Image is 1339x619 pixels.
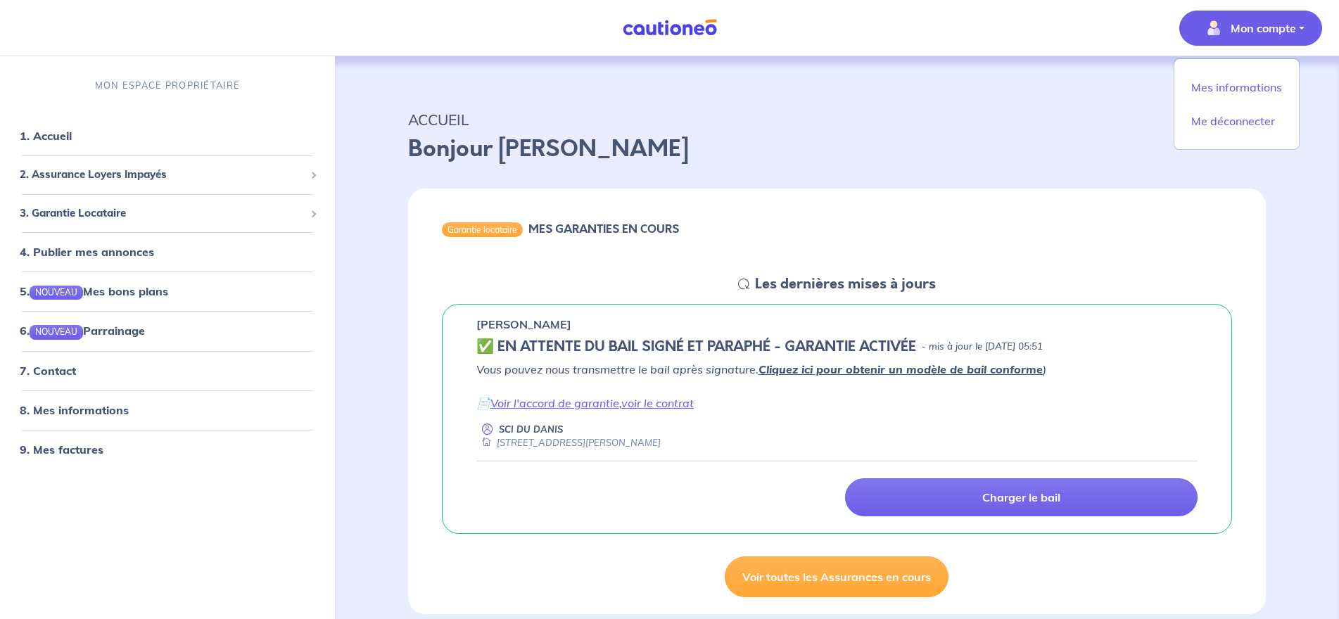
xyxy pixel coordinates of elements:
a: 8. Mes informations [20,403,129,417]
p: ACCUEIL [408,107,1266,132]
div: 7. Contact [6,357,329,385]
a: Me déconnecter [1180,110,1293,132]
img: Cautioneo [617,19,723,37]
a: Voir l'accord de garantie [490,396,619,410]
div: 3. Garantie Locataire [6,200,329,227]
a: 5.NOUVEAUMes bons plans [20,284,168,298]
a: voir le contrat [621,396,694,410]
a: 4. Publier mes annonces [20,245,154,259]
h5: Les dernières mises à jours [755,276,936,293]
div: illu_account_valid_menu.svgMon compte [1174,58,1300,150]
p: Mon compte [1231,20,1296,37]
div: 6.NOUVEAUParrainage [6,317,329,345]
a: Mes informations [1180,76,1293,98]
em: Vous pouvez nous transmettre le bail après signature. ) [476,362,1046,376]
img: illu_account_valid_menu.svg [1202,17,1225,39]
button: illu_account_valid_menu.svgMon compte [1179,11,1322,46]
p: SCI DU DANIS [499,423,563,436]
span: 2. Assurance Loyers Impayés [20,167,305,183]
div: 9. Mes factures [6,435,329,464]
p: MON ESPACE PROPRIÉTAIRE [95,79,240,92]
a: Cliquez ici pour obtenir un modèle de bail conforme [759,362,1043,376]
a: 9. Mes factures [20,442,103,457]
div: 5.NOUVEAUMes bons plans [6,277,329,305]
div: state: CONTRACT-SIGNED, Context: IN-LANDLORD,IS-GL-CAUTION-IN-LANDLORD [476,338,1198,355]
p: [PERSON_NAME] [476,316,571,333]
h6: MES GARANTIES EN COURS [528,222,679,236]
div: [STREET_ADDRESS][PERSON_NAME] [476,436,661,449]
p: Charger le bail [982,490,1060,504]
div: 8. Mes informations [6,396,329,424]
a: 6.NOUVEAUParrainage [20,324,145,338]
em: 📄 , [476,396,694,410]
span: 3. Garantie Locataire [20,205,305,222]
div: Garantie locataire [442,222,523,236]
p: Bonjour [PERSON_NAME] [408,132,1266,166]
a: Charger le bail [845,478,1198,516]
a: 1. Accueil [20,129,72,143]
a: 7. Contact [20,364,76,378]
a: Voir toutes les Assurances en cours [725,556,948,597]
p: - mis à jour le [DATE] 05:51 [922,340,1043,354]
h5: ✅️️️ EN ATTENTE DU BAIL SIGNÉ ET PARAPHÉ - GARANTIE ACTIVÉE [476,338,916,355]
div: 4. Publier mes annonces [6,238,329,266]
div: 2. Assurance Loyers Impayés [6,161,329,189]
div: 1. Accueil [6,122,329,150]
